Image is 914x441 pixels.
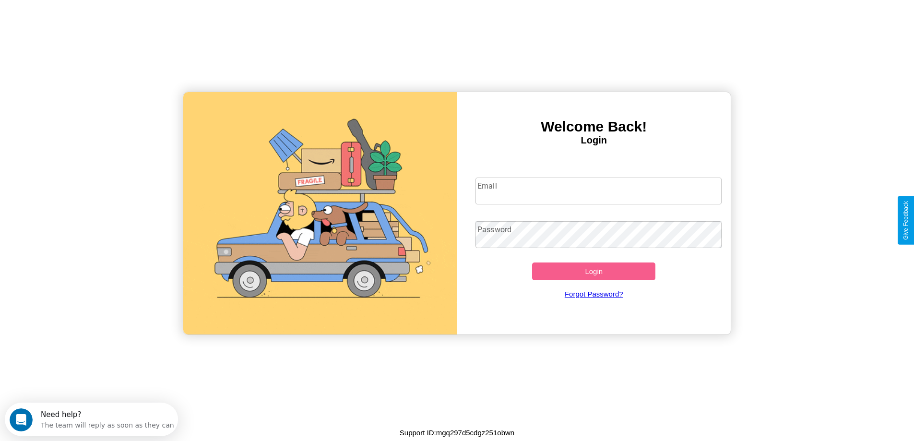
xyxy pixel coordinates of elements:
[4,4,178,30] div: Open Intercom Messenger
[183,92,457,334] img: gif
[902,201,909,240] div: Give Feedback
[5,403,178,436] iframe: Intercom live chat discovery launcher
[400,426,514,439] p: Support ID: mgq297d5cdgz251obwn
[36,16,169,26] div: The team will reply as soon as they can
[10,408,33,431] iframe: Intercom live chat
[457,119,731,135] h3: Welcome Back!
[532,262,655,280] button: Login
[457,135,731,146] h4: Login
[36,8,169,16] div: Need help?
[471,280,717,308] a: Forgot Password?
